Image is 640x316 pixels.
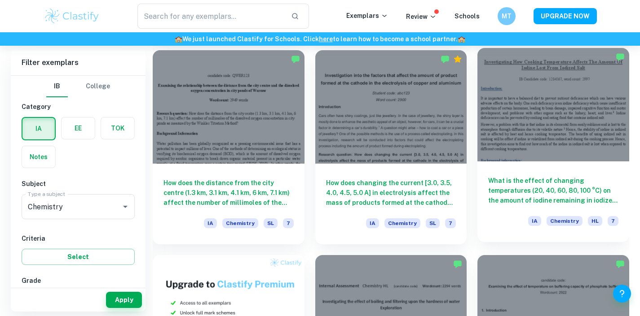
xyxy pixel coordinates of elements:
[11,50,146,75] h6: Filter exemplars
[366,218,379,228] span: IA
[613,285,631,303] button: Help and Feedback
[222,218,258,228] span: Chemistry
[22,102,135,112] h6: Category
[46,76,68,97] button: IB
[501,11,512,21] h6: MT
[477,50,629,244] a: What is the effect of changing temperatures (20, 40, 60, 80, 100 °C) on the amount of iodine rema...
[119,200,132,213] button: Open
[458,35,465,43] span: 🏫
[616,52,625,61] img: Marked
[291,55,300,64] img: Marked
[616,260,625,268] img: Marked
[319,35,333,43] a: here
[608,216,618,226] span: 7
[22,234,135,243] h6: Criteria
[22,249,135,265] button: Select
[453,55,462,64] div: Premium
[445,218,456,228] span: 7
[62,117,95,139] button: EE
[86,76,110,97] button: College
[163,178,294,208] h6: How does the distance from the city centre (1.3 km, 3.1 km, 4.1 km, 6 km, 7.1 km) affect the numb...
[453,260,462,268] img: Marked
[106,292,142,308] button: Apply
[2,34,638,44] h6: We just launched Clastify for Schools. Click to learn how to become a school partner.
[488,176,618,205] h6: What is the effect of changing temperatures (20, 40, 60, 80, 100 °C) on the amount of iodine rema...
[44,7,101,25] img: Clastify logo
[455,13,480,20] a: Schools
[498,7,516,25] button: MT
[315,50,467,244] a: How does changing the current [3.0, 3.5, 4.0, 4.5, 5.0 A] in electrolysis affect the mass of prod...
[547,216,583,226] span: Chemistry
[153,50,305,244] a: How does the distance from the city centre (1.3 km, 3.1 km, 4.1 km, 6 km, 7.1 km) affect the numb...
[175,35,182,43] span: 🏫
[384,218,420,228] span: Chemistry
[406,12,437,22] p: Review
[426,218,440,228] span: SL
[22,146,55,168] button: Notes
[346,11,388,21] p: Exemplars
[588,216,602,226] span: HL
[534,8,597,24] button: UPGRADE NOW
[101,117,134,139] button: TOK
[22,118,55,139] button: IA
[46,76,110,97] div: Filter type choice
[264,218,278,228] span: SL
[528,216,541,226] span: IA
[28,190,65,198] label: Type a subject
[441,55,450,64] img: Marked
[326,178,456,208] h6: How does changing the current [3.0, 3.5, 4.0, 4.5, 5.0 A] in electrolysis affect the mass of prod...
[283,218,294,228] span: 7
[204,218,217,228] span: IA
[137,4,284,29] input: Search for any exemplars...
[22,276,135,286] h6: Grade
[22,179,135,189] h6: Subject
